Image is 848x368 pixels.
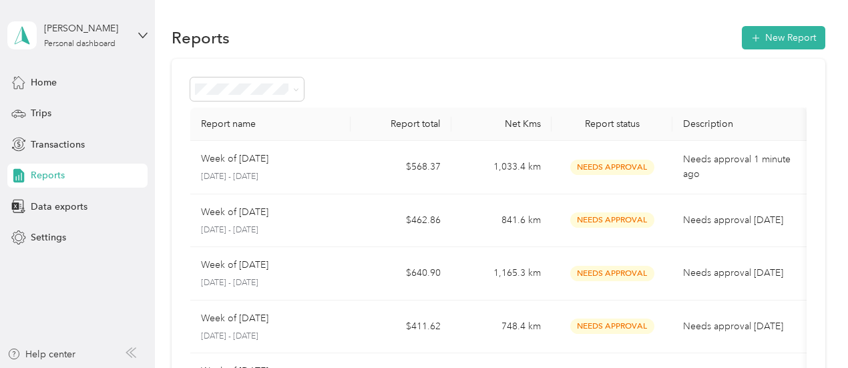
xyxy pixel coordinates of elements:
td: $462.86 [351,194,451,248]
th: Report total [351,108,451,141]
td: $640.90 [351,247,451,301]
th: Report name [190,108,351,141]
p: [DATE] - [DATE] [201,224,341,236]
span: Trips [31,106,51,120]
td: 1,165.3 km [451,247,552,301]
td: 748.4 km [451,301,552,354]
span: Home [31,75,57,89]
p: Week of [DATE] [201,311,268,326]
p: [DATE] - [DATE] [201,331,341,343]
div: [PERSON_NAME] [44,21,128,35]
span: Needs Approval [570,319,654,334]
td: 1,033.4 km [451,141,552,194]
span: Reports [31,168,65,182]
button: New Report [742,26,825,49]
button: Help center [7,347,75,361]
span: Needs Approval [570,266,654,281]
p: Week of [DATE] [201,258,268,272]
span: Settings [31,230,66,244]
p: [DATE] - [DATE] [201,277,341,289]
td: $411.62 [351,301,451,354]
div: Personal dashboard [44,40,116,48]
p: Needs approval 1 minute ago [683,152,796,182]
span: Needs Approval [570,212,654,228]
th: Description [672,108,807,141]
td: $568.37 [351,141,451,194]
h1: Reports [172,31,230,45]
p: Needs approval [DATE] [683,213,796,228]
iframe: Everlance-gr Chat Button Frame [773,293,848,368]
th: Net Kms [451,108,552,141]
span: Data exports [31,200,87,214]
p: Needs approval [DATE] [683,266,796,281]
p: Week of [DATE] [201,152,268,166]
td: 841.6 km [451,194,552,248]
p: Needs approval [DATE] [683,319,796,334]
span: Needs Approval [570,160,654,175]
p: Week of [DATE] [201,205,268,220]
span: Transactions [31,138,85,152]
p: [DATE] - [DATE] [201,171,341,183]
div: Report status [562,118,662,130]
